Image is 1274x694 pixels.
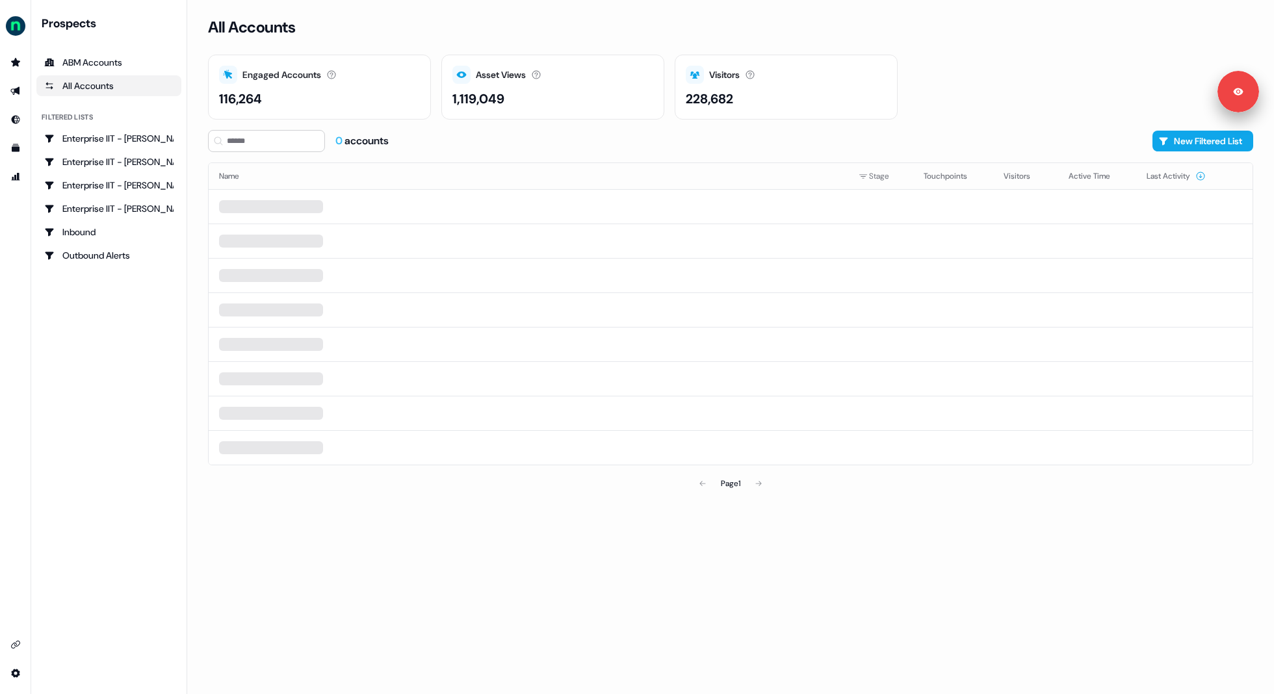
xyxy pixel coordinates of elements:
div: Stage [859,170,903,183]
div: All Accounts [44,79,174,92]
div: Outbound Alerts [44,249,174,262]
button: Visitors [1004,164,1046,188]
a: Go to Outbound Alerts [36,245,181,266]
div: Asset Views [476,68,526,82]
div: Filtered lists [42,112,93,123]
a: Go to Enterprise IIT - Logan Quartermus [36,198,181,219]
a: Go to integrations [5,634,26,655]
a: All accounts [36,75,181,96]
span: 0 [335,134,344,148]
a: Go to Inbound [5,109,26,130]
div: Engaged Accounts [242,68,321,82]
div: 116,264 [219,89,262,109]
div: Enterprise IIT - [PERSON_NAME] [44,155,174,168]
a: Go to Enterprise IIT - Amanda Reid [36,128,181,149]
div: Enterprise IIT - [PERSON_NAME] [44,202,174,215]
a: Go to Inbound [36,222,181,242]
div: Inbound [44,225,174,238]
h3: All Accounts [208,18,295,37]
button: Active Time [1069,164,1126,188]
a: ABM Accounts [36,52,181,73]
button: Touchpoints [924,164,983,188]
div: Enterprise IIT - [PERSON_NAME] [44,179,174,192]
button: Last Activity [1147,164,1206,188]
div: ABM Accounts [44,56,174,69]
a: Go to prospects [5,52,26,73]
div: accounts [335,134,389,148]
a: Go to attribution [5,166,26,187]
a: Go to Enterprise IIT - Ernie Lozano [36,151,181,172]
a: Go to outbound experience [5,81,26,101]
div: Visitors [709,68,740,82]
th: Name [209,163,848,189]
a: Go to templates [5,138,26,159]
div: 228,682 [686,89,733,109]
div: 1,119,049 [452,89,504,109]
a: Go to Enterprise IIT - Josh Bleess [36,175,181,196]
a: Go to integrations [5,663,26,684]
div: Enterprise IIT - [PERSON_NAME] [44,132,174,145]
button: New Filtered List [1152,131,1253,151]
div: Prospects [42,16,181,31]
div: Page 1 [721,477,740,490]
